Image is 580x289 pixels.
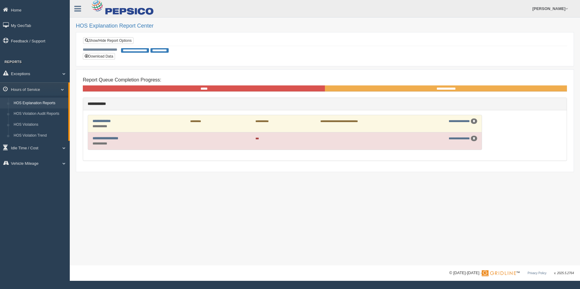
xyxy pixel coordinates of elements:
h2: HOS Explanation Report Center [76,23,574,29]
a: Privacy Policy [528,271,546,275]
a: Show/Hide Report Options [83,37,133,44]
a: HOS Violation Trend [11,130,68,141]
button: Download Data [83,53,115,60]
img: Gridline [482,270,516,276]
div: © [DATE]-[DATE] - ™ [449,270,574,276]
a: HOS Explanation Reports [11,98,68,109]
a: HOS Violations [11,119,68,130]
span: v. 2025.5.2764 [554,271,574,275]
a: HOS Violation Audit Reports [11,108,68,119]
h4: Report Queue Completion Progress: [83,77,567,83]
